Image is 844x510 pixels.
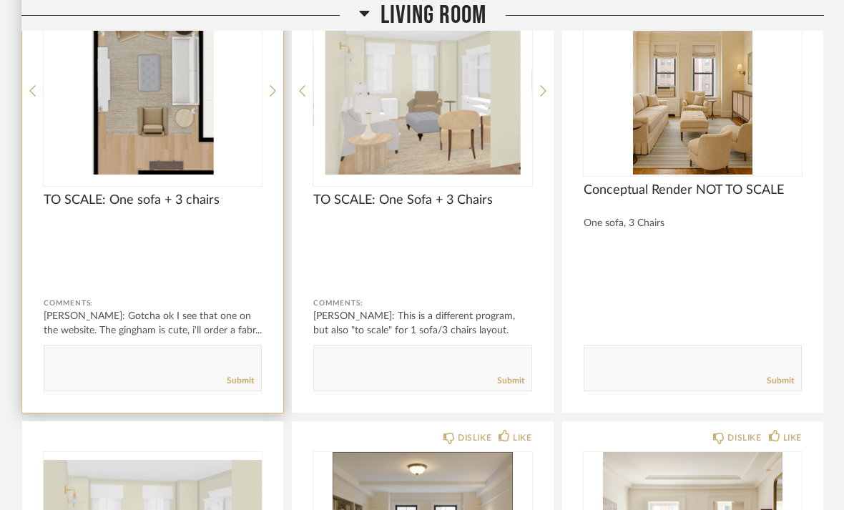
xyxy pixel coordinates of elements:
[783,431,802,445] div: LIKE
[767,375,794,387] a: Submit
[584,182,802,198] span: Conceptual Render NOT TO SCALE
[227,375,254,387] a: Submit
[458,431,491,445] div: DISLIKE
[513,431,531,445] div: LIKE
[44,296,262,310] div: Comments:
[44,309,262,338] div: [PERSON_NAME]: Gotcha ok I see that one on the website. The gingham is cute, i'll order a fabr...
[497,375,524,387] a: Submit
[313,192,531,208] span: TO SCALE: One Sofa + 3 Chairs
[727,431,761,445] div: DISLIKE
[44,192,262,208] span: TO SCALE: One sofa + 3 chairs
[313,296,531,310] div: Comments:
[313,309,531,338] div: [PERSON_NAME]: This is a different program, but also "to scale" for 1 sofa/3 chairs layout.
[584,217,802,230] div: One sofa, 3 Chairs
